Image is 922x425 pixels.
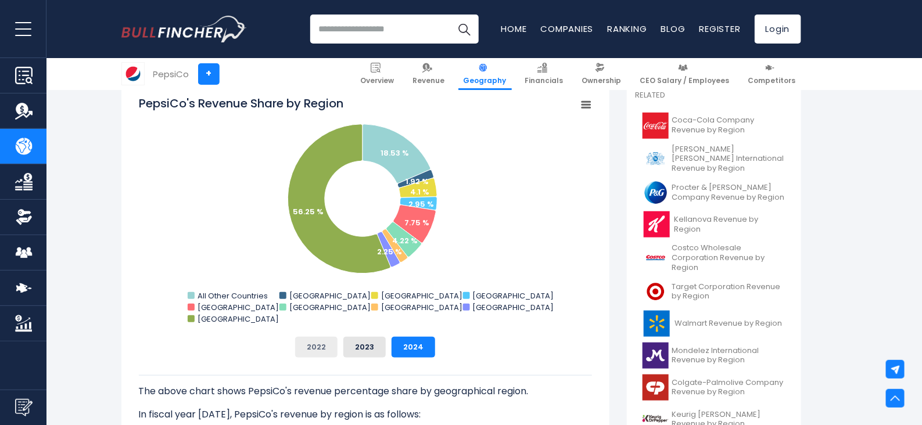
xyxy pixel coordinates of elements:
[643,146,669,172] img: PM logo
[608,23,647,35] a: Ranking
[636,208,792,240] a: Kellanova Revenue by Region
[381,147,409,159] text: 18.53 %
[672,378,785,398] span: Colgate-Palmolive Company Revenue by Region
[413,76,445,85] span: Revenue
[198,314,279,325] text: [GEOGRAPHIC_DATA]
[636,177,792,208] a: Procter & [PERSON_NAME] Company Revenue by Region
[392,337,435,358] button: 2024
[289,302,370,313] text: [GEOGRAPHIC_DATA]
[643,311,672,337] img: WMT logo
[675,319,783,329] span: Walmart Revenue by Region
[520,58,569,90] a: Financials
[672,183,785,203] span: Procter & [PERSON_NAME] Company Revenue by Region
[636,308,792,340] a: Walmart Revenue by Region
[410,186,429,197] text: 4.1 %
[293,206,324,217] text: 56.25 %
[198,290,268,301] text: All Other Countries
[472,302,554,313] text: [GEOGRAPHIC_DATA]
[377,246,402,257] text: 2.25 %
[501,23,527,35] a: Home
[381,290,462,301] text: [GEOGRAPHIC_DATA]
[15,208,33,226] img: Ownership
[361,76,394,85] span: Overview
[541,23,594,35] a: Companies
[672,346,785,366] span: Mondelez International Revenue by Region
[450,15,479,44] button: Search
[458,58,512,90] a: Geography
[640,76,730,85] span: CEO Salary / Employees
[525,76,564,85] span: Financials
[472,290,554,301] text: [GEOGRAPHIC_DATA]
[643,279,669,305] img: TGT logo
[636,276,792,308] a: Target Corporation Revenue by Region
[464,76,507,85] span: Geography
[406,176,429,187] text: 1.92 %
[636,142,792,177] a: [PERSON_NAME] [PERSON_NAME] International Revenue by Region
[198,63,220,85] a: +
[121,16,246,42] a: Go to homepage
[672,243,785,273] span: Costco Wholesale Corporation Revenue by Region
[381,302,462,313] text: [GEOGRAPHIC_DATA]
[122,63,144,85] img: PEP logo
[643,179,669,206] img: PG logo
[392,235,418,246] text: 4.22 %
[356,58,400,90] a: Overview
[672,145,785,174] span: [PERSON_NAME] [PERSON_NAME] International Revenue by Region
[295,337,338,358] button: 2022
[636,340,792,372] a: Mondelez International Revenue by Region
[139,95,343,111] tspan: PepsiCo's Revenue Share by Region
[672,282,785,302] span: Target Corporation Revenue by Region
[636,240,792,276] a: Costco Wholesale Corporation Revenue by Region
[636,110,792,142] a: Coca-Cola Company Revenue by Region
[408,58,450,90] a: Revenue
[635,58,735,90] a: CEO Salary / Employees
[672,116,785,135] span: Coca-Cola Company Revenue by Region
[643,211,671,237] img: K logo
[755,15,801,44] a: Login
[636,372,792,404] a: Colgate-Palmolive Company Revenue by Region
[675,215,785,235] span: Kellanova Revenue by Region
[139,384,592,398] p: The above chart shows PepsiCo's revenue percentage share by geographical region.
[643,245,669,271] img: COST logo
[121,16,247,42] img: Bullfincher logo
[643,343,669,369] img: MDLZ logo
[198,302,279,313] text: [GEOGRAPHIC_DATA]
[289,290,370,301] text: [GEOGRAPHIC_DATA]
[153,67,189,81] div: PepsiCo
[139,408,592,422] p: In fiscal year [DATE], PepsiCo's revenue by region is as follows:
[404,217,429,228] text: 7.75 %
[582,76,622,85] span: Ownership
[699,23,741,35] a: Register
[643,374,669,401] img: CL logo
[139,95,592,327] svg: PepsiCo's Revenue Share by Region
[661,23,686,35] a: Blog
[577,58,627,90] a: Ownership
[636,91,792,100] p: Related
[748,76,796,85] span: Competitors
[408,199,434,210] text: 2.95 %
[643,113,669,139] img: KO logo
[743,58,801,90] a: Competitors
[343,337,386,358] button: 2023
